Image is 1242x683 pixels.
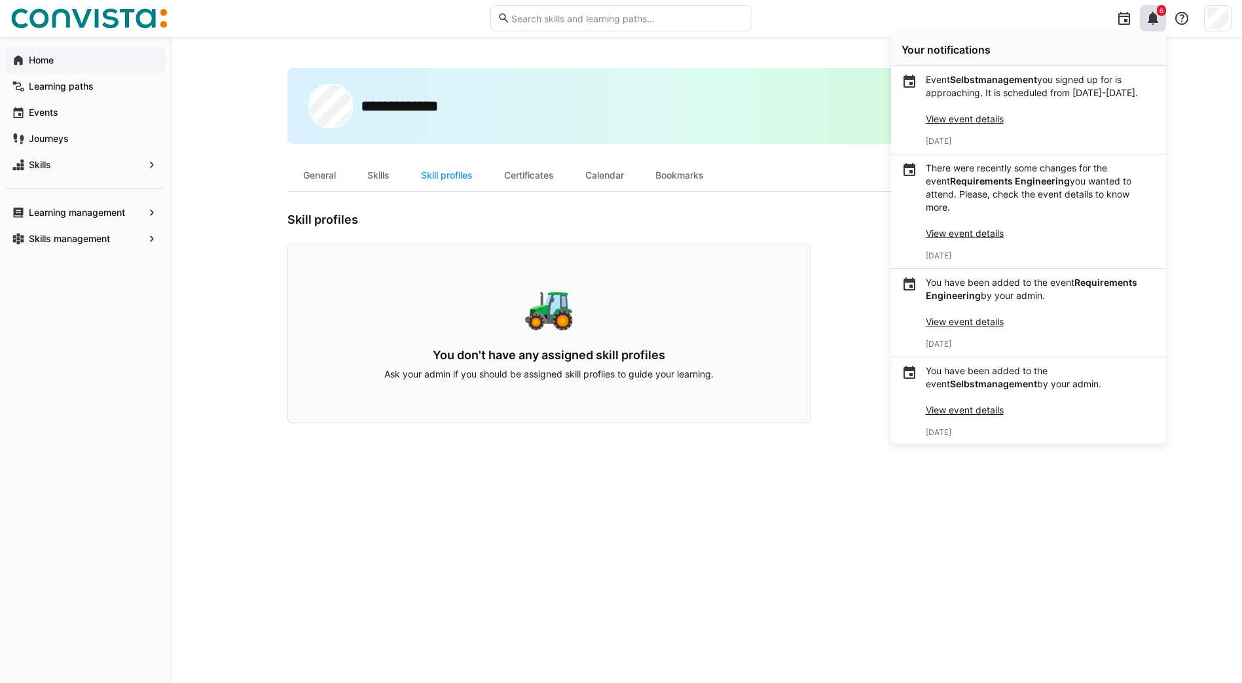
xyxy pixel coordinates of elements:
[405,160,488,191] div: Skill profiles
[926,339,951,349] span: [DATE]
[926,73,1156,126] p: Event you signed up for is approaching. It is scheduled from [DATE]-[DATE].
[926,228,1004,239] a: View event details
[330,285,769,327] div: 🚜
[926,162,1156,240] p: There were recently some changes for the event you wanted to attend. Please, check the event deta...
[950,175,1070,186] strong: Requirements Engineering
[287,213,811,227] h3: Skill profiles
[287,160,352,191] div: General
[352,160,405,191] div: Skills
[926,113,1004,124] a: View event details
[902,43,1156,56] div: Your notifications
[926,364,1156,417] p: You have been added to the event by your admin.
[330,368,769,381] p: Ask your admin if you should be assigned skill profiles to guide your learning.
[926,136,951,146] span: [DATE]
[330,348,769,362] h3: You don't have any assigned skill profiles
[570,160,640,191] div: Calendar
[950,378,1037,389] strong: Selbstmanagement
[926,276,1156,328] p: You have been added to the event by your admin.
[640,160,720,191] div: Bookmarks
[488,160,570,191] div: Certificates
[926,427,951,437] span: [DATE]
[510,12,744,24] input: Search skills and learning paths…
[926,316,1004,327] a: View event details
[950,74,1037,85] strong: Selbstmanagement
[1160,7,1163,14] span: 6
[926,251,951,260] span: [DATE]
[926,404,1004,415] a: View event details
